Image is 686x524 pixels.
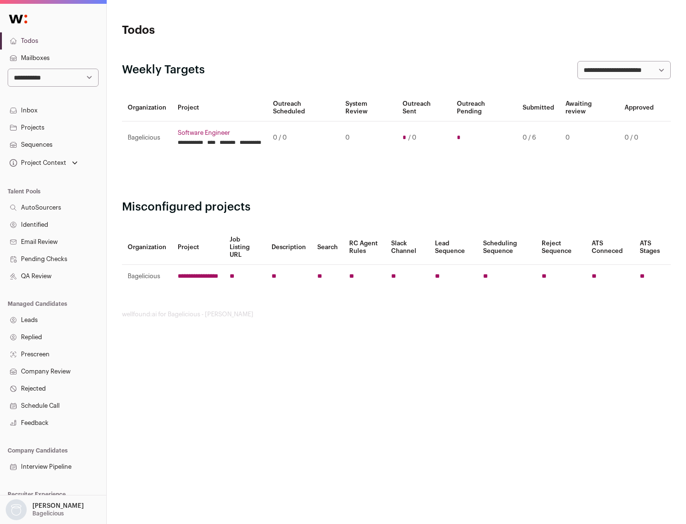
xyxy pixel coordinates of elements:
footer: wellfound:ai for Bagelicious - [PERSON_NAME] [122,311,671,318]
th: Outreach Sent [397,94,452,121]
th: Organization [122,230,172,265]
p: Bagelicious [32,510,64,517]
th: Scheduling Sequence [477,230,536,265]
button: Open dropdown [4,499,86,520]
td: 0 / 0 [619,121,659,154]
td: 0 / 6 [517,121,560,154]
span: / 0 [408,134,416,141]
th: Organization [122,94,172,121]
th: Outreach Scheduled [267,94,340,121]
th: Awaiting review [560,94,619,121]
th: RC Agent Rules [343,230,385,265]
th: Description [266,230,312,265]
th: ATS Stages [634,230,671,265]
a: Software Engineer [178,129,262,137]
td: Bagelicious [122,265,172,288]
img: nopic.png [6,499,27,520]
th: Outreach Pending [451,94,516,121]
button: Open dropdown [8,156,80,170]
th: Lead Sequence [429,230,477,265]
td: Bagelicious [122,121,172,154]
th: Slack Channel [385,230,429,265]
td: 0 [340,121,396,154]
th: Job Listing URL [224,230,266,265]
th: Approved [619,94,659,121]
th: ATS Conneced [586,230,634,265]
th: System Review [340,94,396,121]
td: 0 [560,121,619,154]
h2: Weekly Targets [122,62,205,78]
h2: Misconfigured projects [122,200,671,215]
th: Project [172,94,267,121]
td: 0 / 0 [267,121,340,154]
th: Search [312,230,343,265]
p: [PERSON_NAME] [32,502,84,510]
div: Project Context [8,159,66,167]
img: Wellfound [4,10,32,29]
th: Reject Sequence [536,230,586,265]
th: Project [172,230,224,265]
th: Submitted [517,94,560,121]
h1: Todos [122,23,305,38]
